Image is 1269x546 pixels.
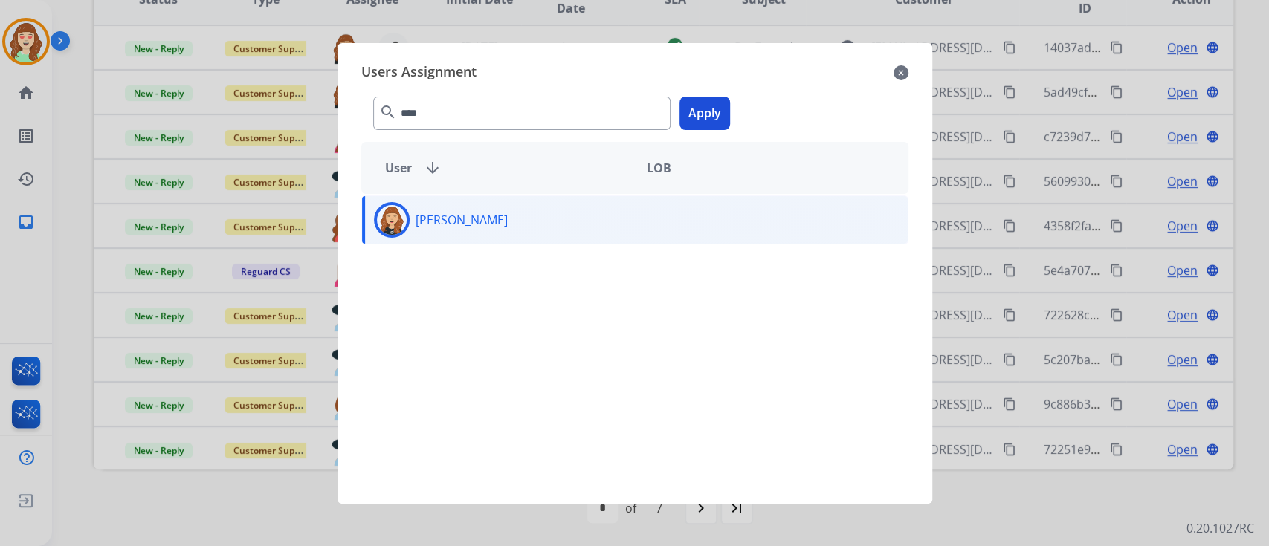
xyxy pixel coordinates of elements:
p: [PERSON_NAME] [416,211,508,229]
div: User [373,159,635,177]
p: - [647,211,650,229]
span: LOB [647,159,671,177]
button: Apply [679,97,730,130]
span: Users Assignment [361,61,477,85]
mat-icon: close [894,64,908,82]
mat-icon: search [379,103,397,121]
mat-icon: arrow_downward [424,159,442,177]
